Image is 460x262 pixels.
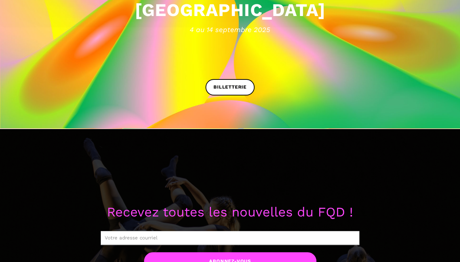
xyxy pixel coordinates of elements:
[101,231,359,245] input: Votre adresse courriel
[205,79,255,95] a: BILLETTERIE
[15,202,445,223] p: Recevez toutes les nouvelles du FQD !
[213,83,247,91] span: BILLETTERIE
[7,24,453,35] span: 4 au 14 septembre 2025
